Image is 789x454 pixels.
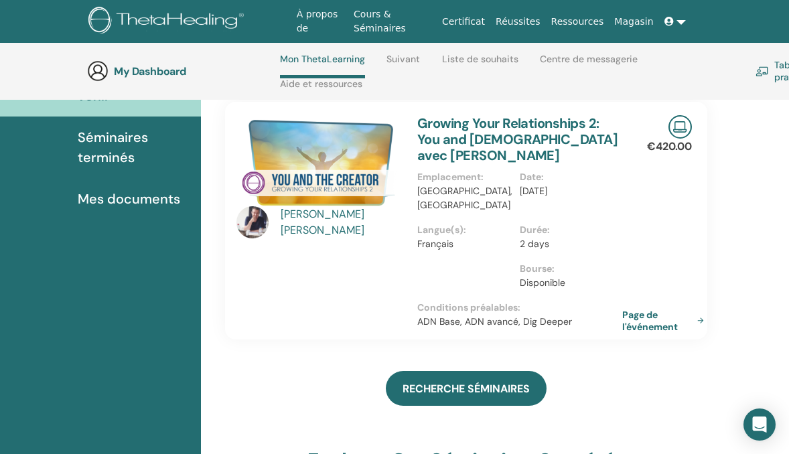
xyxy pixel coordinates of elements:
a: RECHERCHE SÉMINAIRES [386,371,547,406]
a: Certificat [437,9,490,34]
p: Langue(s) : [417,223,512,237]
a: Mon ThetaLearning [280,54,365,78]
a: Cours & Séminaires [348,2,437,41]
p: Durée : [520,223,614,237]
a: Magasin [609,9,658,34]
a: [PERSON_NAME] [PERSON_NAME] [281,206,405,238]
a: Ressources [546,9,609,34]
p: Date : [520,170,614,184]
a: Growing Your Relationships 2: You and [DEMOGRAPHIC_DATA] avec [PERSON_NAME] [417,115,618,164]
img: chalkboard-teacher.svg [756,66,769,76]
a: Page de l'événement [622,309,709,333]
div: Open Intercom Messenger [743,408,776,441]
img: generic-user-icon.jpg [87,60,109,82]
a: Liste de souhaits [442,54,518,75]
span: Mes documents [78,189,180,209]
img: default.jpg [236,206,269,238]
p: [DATE] [520,184,614,198]
a: Réussites [490,9,545,34]
img: Growing Your Relationships 2: You and God [236,115,401,210]
img: Live Online Seminar [668,115,692,139]
span: RECHERCHE SÉMINAIRES [403,382,530,396]
p: €420.00 [647,139,692,155]
p: ADN Base, ADN avancé, Dig Deeper [417,315,622,329]
h3: My Dashboard [114,65,248,78]
span: Séminaires terminés [78,127,190,167]
a: À propos de [291,2,348,41]
p: Conditions préalables : [417,301,622,315]
img: logo.png [88,7,248,37]
p: [GEOGRAPHIC_DATA], [GEOGRAPHIC_DATA] [417,184,512,212]
p: Bourse : [520,262,614,276]
a: Centre de messagerie [540,54,638,75]
p: Français [417,237,512,251]
a: Aide et ressources [280,78,362,100]
p: Emplacement : [417,170,512,184]
p: 2 days [520,237,614,251]
p: Disponible [520,276,614,290]
a: Suivant [386,54,420,75]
